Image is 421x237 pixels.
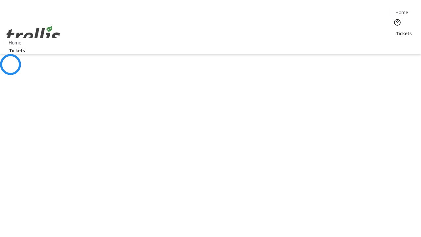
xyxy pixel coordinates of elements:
img: Orient E2E Organization 8EfLua6WHE's Logo [4,19,62,52]
span: Tickets [396,30,412,37]
span: Tickets [9,47,25,54]
span: Home [9,39,21,46]
span: Home [395,9,408,16]
a: Home [391,9,412,16]
button: Help [391,16,404,29]
a: Home [4,39,25,46]
button: Cart [391,37,404,50]
a: Tickets [4,47,30,54]
a: Tickets [391,30,417,37]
